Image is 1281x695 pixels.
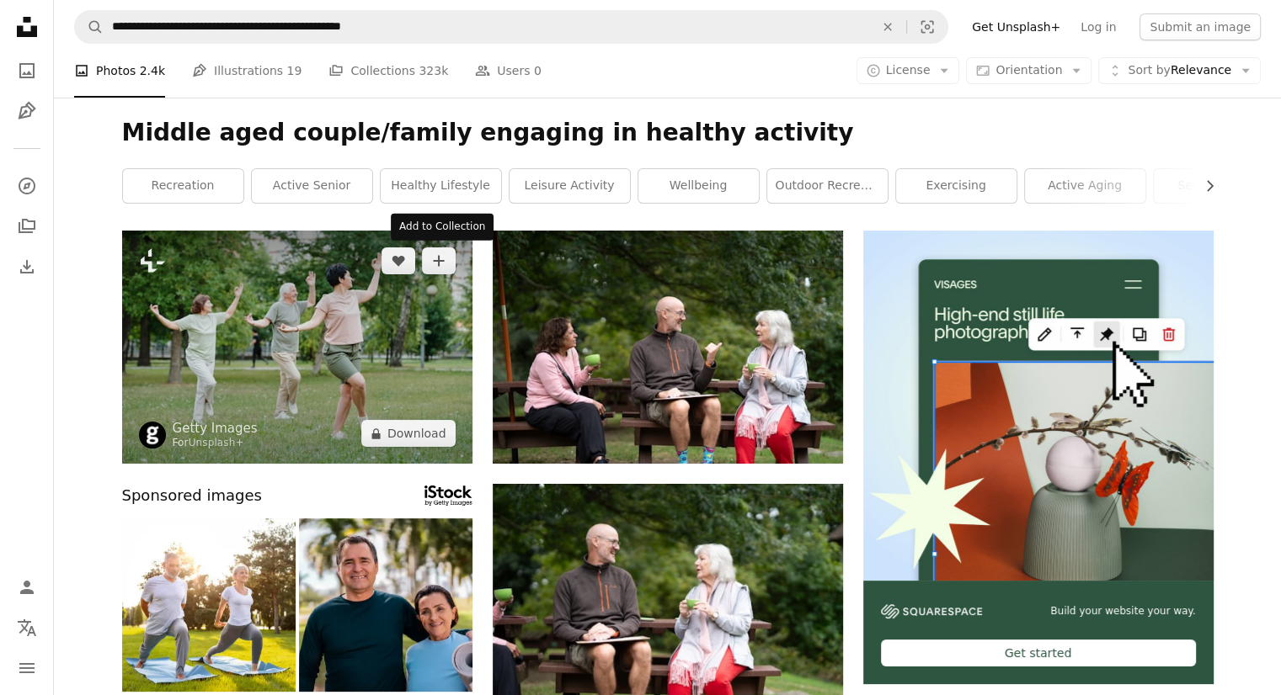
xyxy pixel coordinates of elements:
[863,231,1214,684] a: Build your website your way.Get started
[422,247,456,274] button: Add to Collection
[10,651,44,685] button: Menu
[189,437,244,448] a: Unsplash+
[139,422,166,448] img: Go to Getty Images's profile
[10,210,44,243] a: Collections
[907,11,947,43] button: Visual search
[1025,169,1145,203] a: active aging
[10,169,44,203] a: Explore
[1098,57,1261,84] button: Sort byRelevance
[391,214,494,241] div: Add to Collection
[995,63,1062,77] span: Orientation
[1070,13,1126,40] a: Log in
[328,44,448,98] a: Collections 323k
[1128,63,1170,77] span: Sort by
[881,604,982,618] img: file-1606177908946-d1eed1cbe4f5image
[419,61,448,80] span: 323k
[881,639,1196,666] div: Get started
[123,169,243,203] a: recreation
[10,250,44,284] a: Download History
[173,437,258,450] div: For
[1154,169,1274,203] a: senior adult
[10,94,44,128] a: Illustrations
[10,54,44,88] a: Photos
[381,169,501,203] a: healthy lifestyle
[962,13,1070,40] a: Get Unsplash+
[475,44,542,98] a: Users 0
[299,518,472,692] img: Portrait of a mature couple practicing sports at public park
[1194,169,1214,203] button: scroll list to the right
[10,611,44,645] button: Language
[493,592,843,607] a: a man and a woman sitting on a park bench
[122,339,472,354] a: Mature women exercising together in the park outdoors
[1050,604,1195,618] span: Build your website your way.
[122,118,1214,148] h1: Middle aged couple/family engaging in healthy activity
[122,484,262,508] span: Sponsored images
[10,570,44,604] a: Log in / Sign up
[638,169,759,203] a: wellbeing
[173,420,258,437] a: Getty Images
[10,10,44,47] a: Home — Unsplash
[534,61,542,80] span: 0
[863,231,1214,581] img: file-1723602894256-972c108553a7image
[767,169,888,203] a: outdoor recreation
[192,44,302,98] a: Illustrations 19
[1128,62,1231,79] span: Relevance
[382,247,415,274] button: Like
[896,169,1017,203] a: exercising
[857,57,960,84] button: License
[493,231,843,464] img: a man and two women sitting on a park bench
[122,518,296,692] img: Fit mature couple senior woman and man standing barefoot in warrior Virabhadrasana pose outside
[510,169,630,203] a: leisure activity
[75,11,104,43] button: Search Unsplash
[122,231,472,464] img: Mature women exercising together in the park outdoors
[252,169,372,203] a: active senior
[74,10,948,44] form: Find visuals sitewide
[493,339,843,354] a: a man and two women sitting on a park bench
[361,420,456,447] button: Download
[287,61,302,80] span: 19
[886,63,931,77] span: License
[1140,13,1261,40] button: Submit an image
[966,57,1092,84] button: Orientation
[869,11,906,43] button: Clear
